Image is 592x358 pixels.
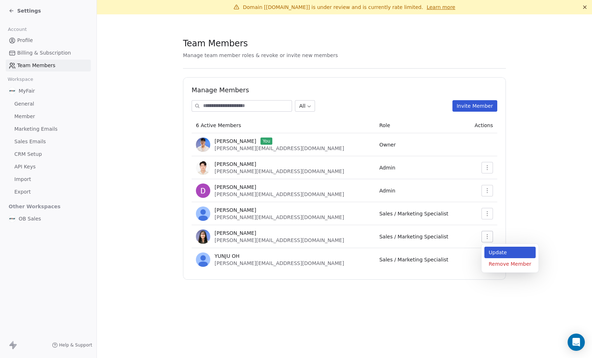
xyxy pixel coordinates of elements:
[14,113,35,120] span: Member
[6,111,91,122] a: Member
[9,87,16,94] img: %C3%AC%C2%9B%C2%90%C3%AD%C2%98%C2%95%20%C3%AB%C2%A1%C2%9C%C3%AA%C2%B3%C2%A0(white+round).png
[14,100,34,108] span: General
[5,24,30,35] span: Account
[215,191,344,197] span: [PERSON_NAME][EMAIL_ADDRESS][DOMAIN_NAME]
[379,211,448,217] span: Sales / Marketing Specialist
[59,342,92,348] span: Help & Support
[6,34,91,46] a: Profile
[17,49,71,57] span: Billing & Subscription
[6,98,91,110] a: General
[196,229,210,244] img: aeu7PSTGKN71qsxjYIkexc7DV_r82nwyO4SMFsojP10
[215,145,344,151] span: [PERSON_NAME][EMAIL_ADDRESS][DOMAIN_NAME]
[379,142,396,148] span: Owner
[196,206,210,221] img: UvotduOvl5sa7n575Q_3OEHsQ1p-koiP2JR7HwTGF-I
[17,7,41,14] span: Settings
[484,247,536,258] div: Update
[243,4,423,10] span: Domain [[DOMAIN_NAME]] is under review and is currently rate limited.
[196,122,241,128] span: 6 Active Members
[379,234,448,240] span: Sales / Marketing Specialist
[192,86,497,94] h1: Manage Members
[6,148,91,160] a: CRM Setup
[196,161,210,175] img: ma7efvtG35HDG7tQwOafF8jWeEw-gn7AoMo6IGLoJkk
[52,342,92,348] a: Help & Support
[6,47,91,59] a: Billing & Subscription
[6,201,64,212] span: Other Workspaces
[14,176,31,183] span: Import
[14,125,57,133] span: Marketing Emails
[484,258,536,270] div: Remove Member
[215,168,344,174] span: [PERSON_NAME][EMAIL_ADDRESS][DOMAIN_NAME]
[9,215,16,222] img: %C3%AC%C2%9B%C2%90%C3%AD%C2%98%C2%95%20%C3%AB%C2%A1%C2%9C%C3%AA%C2%B3%C2%A0(white+round).png
[215,206,256,214] span: [PERSON_NAME]
[183,52,338,58] span: Manage team member roles & revoke or invite new members
[14,163,36,171] span: API Keys
[17,37,33,44] span: Profile
[379,165,395,171] span: Admin
[215,229,256,237] span: [PERSON_NAME]
[196,183,210,198] img: OaBXJkOEiA-5oPOGuxS7SvgajMyXYL-ERI03Dd0Rviw
[6,186,91,198] a: Export
[427,4,455,11] a: Learn more
[215,214,344,220] span: [PERSON_NAME][EMAIL_ADDRESS][DOMAIN_NAME]
[215,237,344,243] span: [PERSON_NAME][EMAIL_ADDRESS][DOMAIN_NAME]
[14,138,46,145] span: Sales Emails
[6,136,91,148] a: Sales Emails
[9,7,41,14] a: Settings
[6,123,91,135] a: Marketing Emails
[19,215,41,222] span: OB Sales
[215,252,240,260] span: YUNJU OH
[183,38,248,49] span: Team Members
[215,260,344,266] span: [PERSON_NAME][EMAIL_ADDRESS][DOMAIN_NAME]
[14,150,42,158] span: CRM Setup
[196,252,210,267] img: wGIP3y-krLJWGo7PCc6ifvoj0Cdur4HmKdVlKLWvtv8
[6,173,91,185] a: Import
[17,62,55,69] span: Team Members
[215,161,256,168] span: [PERSON_NAME]
[452,100,497,112] button: Invite Member
[475,122,493,128] span: Actions
[215,183,256,191] span: [PERSON_NAME]
[6,60,91,71] a: Team Members
[14,188,31,196] span: Export
[196,138,210,152] img: XAOszBfsVUQgBq_OqD0MHoizhg5RpI5A7xwrkjPeYWI
[5,74,36,85] span: Workspace
[260,138,272,145] span: You
[379,257,448,262] span: Sales / Marketing Specialist
[19,87,35,94] span: MyFair
[379,122,390,128] span: Role
[568,334,585,351] div: Open Intercom Messenger
[379,188,395,194] span: Admin
[6,161,91,173] a: API Keys
[215,138,256,145] span: [PERSON_NAME]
